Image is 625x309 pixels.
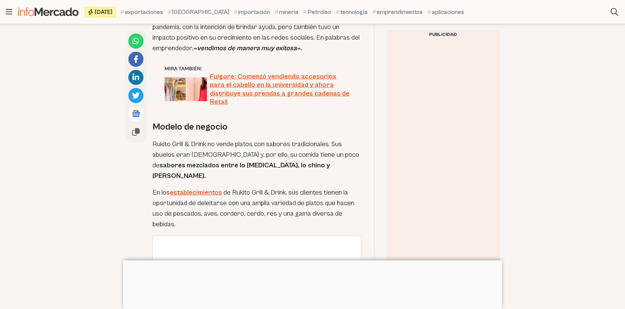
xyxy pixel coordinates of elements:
span: Petróleo [308,8,331,17]
a: exportaciones [120,8,163,17]
span: aplicaciones [432,8,464,17]
img: Infomercado Ecuador logo [18,8,79,16]
img: Google News logo [131,109,140,118]
p: Cabe destacar que esta iniciativa se llevó a cabo únicamente durante la pandemia, con la intenció... [152,11,362,54]
a: tecnologia [336,8,368,17]
a: Fulgore: Comenzó vendiendo accesorios para el cabello en la universidad y ahora distribuye sus pr... [165,73,350,107]
div: Mira también: [165,65,350,73]
p: En los de Rukito Grill & Drink, sus clientes tienen la oportunidad de deleitarse con una amplia v... [152,187,362,230]
a: emprendimientos [372,8,423,17]
iframe: Advertisement [123,260,502,307]
span: emprendimientos [377,8,423,17]
a: aplicaciones [427,8,464,17]
span: exportaciones [125,8,163,17]
span: tecnologia [340,8,368,17]
span: importación [238,8,270,17]
a: importación [234,8,270,17]
span: Fulgore: Comenzó vendiendo accesorios para el cabello en la universidad y ahora distribuye sus pr... [210,73,350,107]
strong: «vendimos de manera muy exitosa». [193,44,302,52]
a: establecimientos [170,188,222,196]
strong: sabores mezclados entre lo [MEDICAL_DATA], lo chino y [PERSON_NAME]. [152,161,330,180]
h2: Modelo de negocio [152,121,362,133]
a: [GEOGRAPHIC_DATA] [168,8,229,17]
img: Fulgore historia emprendimiento Serratosa Textil Bertha Serrano [165,77,207,101]
span: mineria [279,8,299,17]
a: mineria [274,8,299,17]
span: [DATE] [95,9,112,15]
div: Publicidad [386,30,500,39]
a: Petróleo [303,8,331,17]
p: Rukito Grill & Drink no vende platos con sabores tradicionales. Sus abuelos eran [DEMOGRAPHIC_DAT... [152,139,362,181]
span: [GEOGRAPHIC_DATA] [172,8,229,17]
